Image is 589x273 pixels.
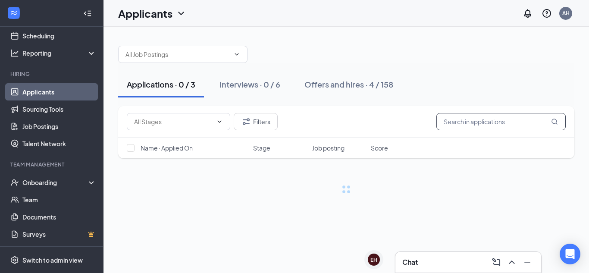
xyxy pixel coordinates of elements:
div: Applications · 0 / 3 [127,79,195,90]
button: Minimize [520,255,534,269]
a: Talent Network [22,135,96,152]
h1: Applicants [118,6,172,21]
a: Applicants [22,83,96,100]
a: Scheduling [22,27,96,44]
div: Interviews · 0 / 6 [219,79,280,90]
input: All Stages [134,117,213,126]
svg: Settings [10,256,19,264]
svg: ChevronDown [233,51,240,58]
svg: ChevronDown [176,8,186,19]
svg: ComposeMessage [491,257,501,267]
span: Score [371,144,388,152]
button: Filter Filters [234,113,278,130]
input: All Job Postings [125,50,230,59]
div: Onboarding [22,178,89,187]
svg: MagnifyingGlass [551,118,558,125]
span: Stage [253,144,270,152]
svg: QuestionInfo [542,8,552,19]
div: Team Management [10,161,94,168]
svg: WorkstreamLogo [9,9,18,17]
svg: ChevronDown [216,118,223,125]
a: Documents [22,208,96,226]
button: ComposeMessage [489,255,503,269]
input: Search in applications [436,113,566,130]
button: ChevronUp [505,255,519,269]
div: EH [370,256,377,264]
a: Job Postings [22,118,96,135]
svg: Collapse [83,9,92,18]
span: Job posting [312,144,345,152]
svg: Minimize [522,257,533,267]
div: Offers and hires · 4 / 158 [304,79,393,90]
div: Switch to admin view [22,256,83,264]
a: SurveysCrown [22,226,96,243]
svg: UserCheck [10,178,19,187]
div: AH [562,9,570,17]
a: Team [22,191,96,208]
div: Hiring [10,70,94,78]
svg: Filter [241,116,251,127]
svg: Analysis [10,49,19,57]
div: Open Intercom Messenger [560,244,580,264]
h3: Chat [402,257,418,267]
a: Sourcing Tools [22,100,96,118]
div: Reporting [22,49,97,57]
span: Name · Applied On [141,144,193,152]
svg: ChevronUp [507,257,517,267]
svg: Notifications [523,8,533,19]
